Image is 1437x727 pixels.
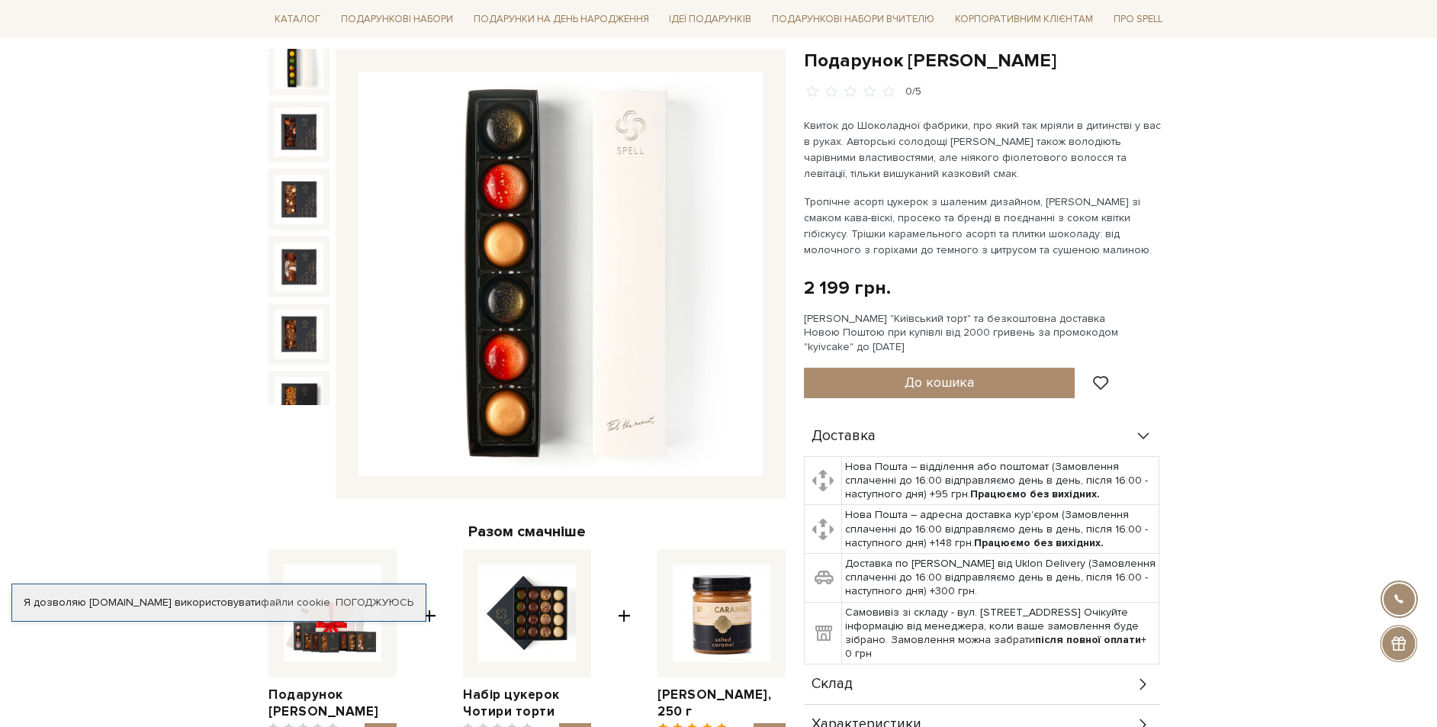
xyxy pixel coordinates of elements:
[478,565,576,662] img: Набір цукерок Чотири торти
[268,687,397,720] a: Подарунок [PERSON_NAME]
[463,687,591,720] a: Набір цукерок Чотири торти
[841,456,1159,505] td: Нова Пошта – відділення або поштомат (Замовлення сплаченні до 16:00 відправляємо день в день, піс...
[804,194,1162,258] p: Тропічне асорті цукерок з шаленим дизайном, [PERSON_NAME] зі смаком кава-віскі, просеко та бренді...
[974,536,1104,549] b: Працюємо без вихідних.
[275,108,323,156] img: Подарунок Віллі Вонки
[275,377,323,426] img: Подарунок Віллі Вонки
[268,8,326,31] a: Каталог
[841,505,1159,554] td: Нова Пошта – адресна доставка кур'єром (Замовлення сплаченні до 16:00 відправляємо день в день, п...
[261,596,330,609] a: файли cookie
[812,677,853,691] span: Склад
[468,8,655,31] a: Подарунки на День народження
[12,596,426,610] div: Я дозволяю [DOMAIN_NAME] використовувати
[1035,633,1141,646] b: після повної оплати
[804,312,1169,354] div: [PERSON_NAME] "Київський торт" та безкоштовна доставка Новою Поштою при купівлі від 2000 гривень ...
[268,522,786,542] div: Разом смачніше
[949,8,1099,31] a: Корпоративним клієнтам
[284,565,381,662] img: Подарунок Віллі Вонки
[275,175,323,224] img: Подарунок Віллі Вонки
[335,8,459,31] a: Подарункові набори
[336,596,413,610] a: Погоджуюсь
[970,487,1100,500] b: Працюємо без вихідних.
[804,49,1169,72] h1: Подарунок [PERSON_NAME]
[657,687,786,720] a: [PERSON_NAME], 250 г
[812,429,876,443] span: Доставка
[673,565,770,662] img: Карамель солона, 250 г
[841,602,1159,664] td: Самовивіз зі складу - вул. [STREET_ADDRESS] Очікуйте інформацію від менеджера, коли ваше замовлен...
[358,72,763,476] img: Подарунок Віллі Вонки
[766,6,940,32] a: Подарункові набори Вчителю
[905,85,921,99] div: 0/5
[275,310,323,359] img: Подарунок Віллі Вонки
[804,276,891,300] div: 2 199 грн.
[804,368,1075,398] button: До кошика
[804,117,1162,182] p: Квиток до Шоколадної фабрики, про який так мріяли в дитинстві у вас в руках. Авторські солодощі [...
[841,554,1159,603] td: Доставка по [PERSON_NAME] від Uklon Delivery (Замовлення сплаченні до 16:00 відправляємо день в д...
[1107,8,1169,31] a: Про Spell
[275,243,323,291] img: Подарунок Віллі Вонки
[663,8,757,31] a: Ідеї подарунків
[905,374,974,391] span: До кошика
[275,40,323,88] img: Подарунок Віллі Вонки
